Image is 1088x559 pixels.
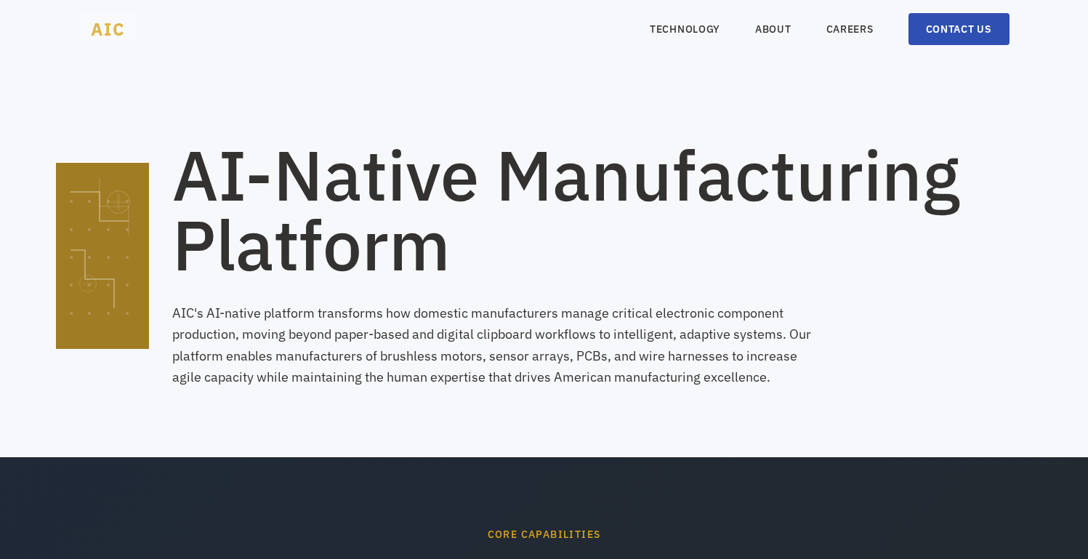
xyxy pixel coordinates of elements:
[79,527,1010,542] div: CORE CAPABILITIES
[172,302,823,387] p: AIC's AI-native platform transforms how domestic manufacturers manage critical electronic compone...
[826,22,874,36] a: CAREERS
[172,129,960,289] span: AI-Native Manufacturing Platform
[755,22,791,36] a: ABOUT
[650,22,720,36] a: TECHNOLOGY
[908,13,1010,45] a: CONTACT US
[79,12,138,47] a: AIC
